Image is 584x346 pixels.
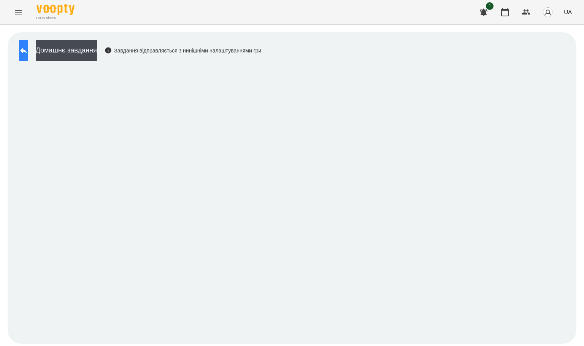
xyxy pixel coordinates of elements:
span: UA [564,8,572,16]
div: Завдання відправляється з нинішніми налаштуваннями гри [105,47,262,54]
button: Домашнє завдання [36,40,97,61]
img: Voopty Logo [36,4,75,15]
span: 1 [486,2,494,10]
button: UA [561,5,575,19]
button: Menu [9,3,27,21]
span: For Business [36,16,75,21]
img: avatar_s.png [543,7,553,17]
